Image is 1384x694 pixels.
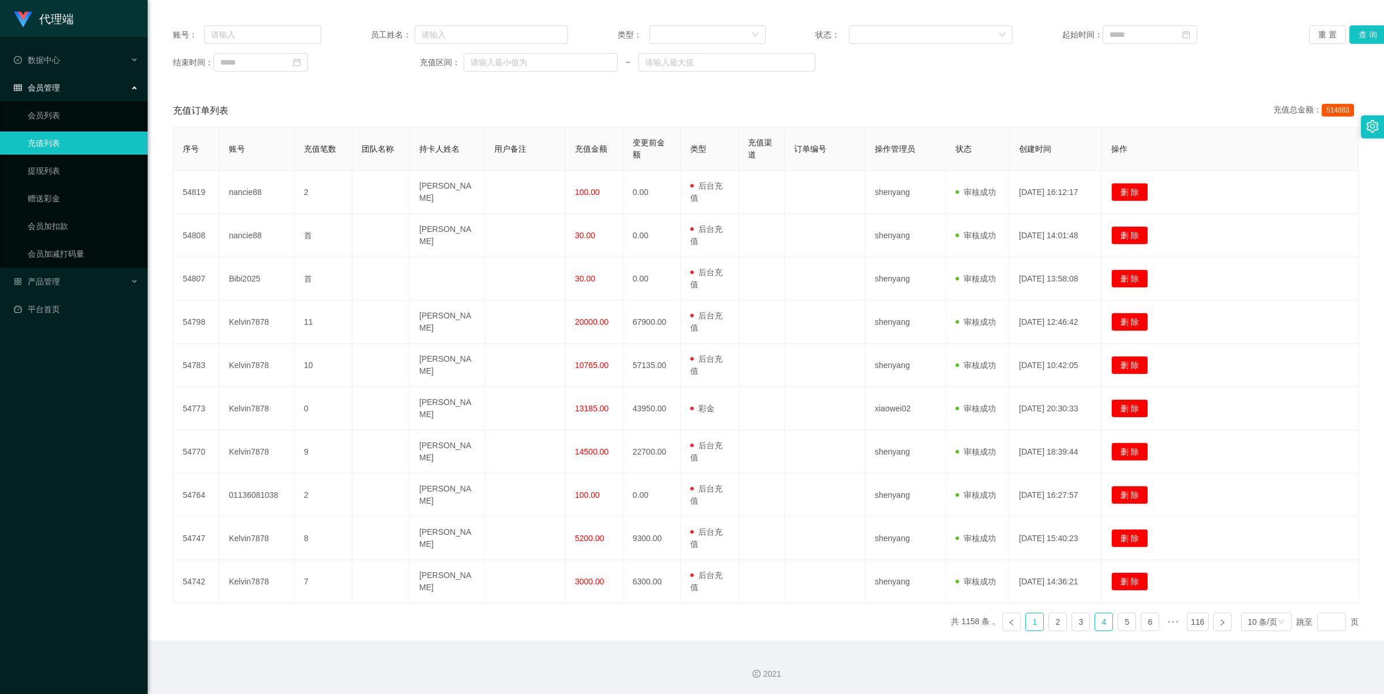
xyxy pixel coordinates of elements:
[1273,104,1359,118] div: 充值总金额：
[956,447,996,456] span: 审核成功
[951,613,998,631] li: 共 1158 条，
[1111,183,1148,201] button: 删 除
[866,387,946,430] td: xiaowei02
[1010,171,1102,214] td: [DATE] 16:12:17
[575,447,608,456] span: 14500.00
[173,104,228,118] span: 充值订单列表
[575,317,608,327] span: 20000.00
[410,474,485,517] td: [PERSON_NAME]
[174,387,220,430] td: 54773
[14,56,22,64] i: 图标: check-circle-o
[304,144,336,153] span: 充值笔数
[1002,613,1021,631] li: 上一页
[575,144,607,153] span: 充值金额
[1095,613,1112,631] a: 4
[748,138,772,159] span: 充值渠道
[14,277,22,286] i: 图标: appstore-o
[690,571,723,592] span: 后台充值
[295,517,352,560] td: 8
[690,441,723,462] span: 后台充值
[1187,613,1208,631] a: 116
[1118,613,1136,631] li: 5
[1111,144,1127,153] span: 操作
[220,344,295,387] td: Kelvin7878
[173,29,204,41] span: 账号：
[415,25,569,44] input: 请输入
[623,474,681,517] td: 0.00
[174,214,220,257] td: 54808
[174,430,220,474] td: 54770
[1141,613,1159,631] li: 6
[618,29,649,41] span: 类型：
[638,53,815,72] input: 请输入最大值
[999,31,1006,39] i: 图标: down
[1111,356,1148,374] button: 删 除
[956,534,996,543] span: 审核成功
[623,214,681,257] td: 0.00
[28,159,138,182] a: 提现列表
[220,474,295,517] td: 01136081038
[293,58,301,66] i: 图标: calendar
[815,29,849,41] span: 状态：
[956,490,996,500] span: 审核成功
[1164,613,1182,631] span: •••
[1010,387,1102,430] td: [DATE] 20:30:33
[220,171,295,214] td: nancie88
[410,387,485,430] td: [PERSON_NAME]
[174,517,220,560] td: 54747
[1219,619,1226,626] i: 图标: right
[14,277,60,286] span: 产品管理
[623,344,681,387] td: 57135.00
[690,311,723,332] span: 后台充值
[1111,572,1148,591] button: 删 除
[1010,257,1102,301] td: [DATE] 13:58:08
[1010,344,1102,387] td: [DATE] 10:42:05
[410,344,485,387] td: [PERSON_NAME]
[173,57,213,69] span: 结束时间：
[1111,442,1148,461] button: 删 除
[1366,120,1379,133] i: 图标: setting
[410,430,485,474] td: [PERSON_NAME]
[1118,613,1135,631] a: 5
[1008,619,1015,626] i: 图标: left
[174,301,220,344] td: 54798
[28,187,138,210] a: 赠送彩金
[220,560,295,603] td: Kelvin7878
[623,560,681,603] td: 6300.00
[1322,104,1354,117] span: 514883
[1010,560,1102,603] td: [DATE] 14:36:21
[956,404,996,413] span: 审核成功
[174,560,220,603] td: 54742
[575,231,595,240] span: 30.00
[623,171,681,214] td: 0.00
[575,490,600,500] span: 100.00
[1111,486,1148,504] button: 删 除
[623,257,681,301] td: 0.00
[28,132,138,155] a: 充值列表
[28,215,138,238] a: 会员加扣款
[866,171,946,214] td: shenyang
[575,274,595,283] span: 30.00
[956,144,972,153] span: 状态
[956,187,996,197] span: 审核成功
[1111,313,1148,331] button: 删 除
[956,317,996,327] span: 审核成功
[1026,613,1043,631] a: 1
[174,171,220,214] td: 54819
[14,14,74,23] a: 代理端
[1248,613,1277,631] div: 10 条/页
[1019,144,1051,153] span: 创建时间
[419,144,460,153] span: 持卡人姓名
[623,387,681,430] td: 43950.00
[174,257,220,301] td: 54807
[362,144,394,153] span: 团队名称
[623,430,681,474] td: 22700.00
[14,83,60,92] span: 会员管理
[410,560,485,603] td: [PERSON_NAME]
[1187,613,1208,631] li: 116
[1010,430,1102,474] td: [DATE] 18:39:44
[794,144,826,153] span: 订单编号
[690,484,723,505] span: 后台充值
[220,430,295,474] td: Kelvin7878
[690,527,723,549] span: 后台充值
